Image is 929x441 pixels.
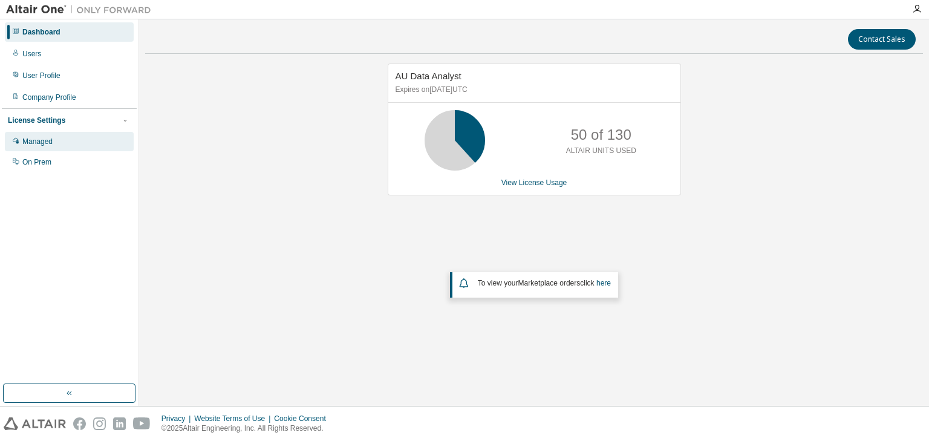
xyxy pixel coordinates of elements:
div: Privacy [161,414,194,423]
img: facebook.svg [73,417,86,430]
p: © 2025 Altair Engineering, Inc. All Rights Reserved. [161,423,333,434]
div: On Prem [22,157,51,167]
a: here [596,279,611,287]
img: instagram.svg [93,417,106,430]
p: ALTAIR UNITS USED [566,146,636,156]
span: To view your click [478,279,611,287]
div: Company Profile [22,93,76,102]
div: Users [22,49,41,59]
img: altair_logo.svg [4,417,66,430]
img: Altair One [6,4,157,16]
button: Contact Sales [848,29,916,50]
a: View License Usage [501,178,567,187]
div: Dashboard [22,27,60,37]
img: youtube.svg [133,417,151,430]
p: Expires on [DATE] UTC [396,85,670,95]
span: AU Data Analyst [396,71,461,81]
div: Website Terms of Use [194,414,274,423]
div: Cookie Consent [274,414,333,423]
div: Managed [22,137,53,146]
img: linkedin.svg [113,417,126,430]
p: 50 of 130 [571,125,631,145]
div: User Profile [22,71,60,80]
em: Marketplace orders [518,279,581,287]
div: License Settings [8,116,65,125]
